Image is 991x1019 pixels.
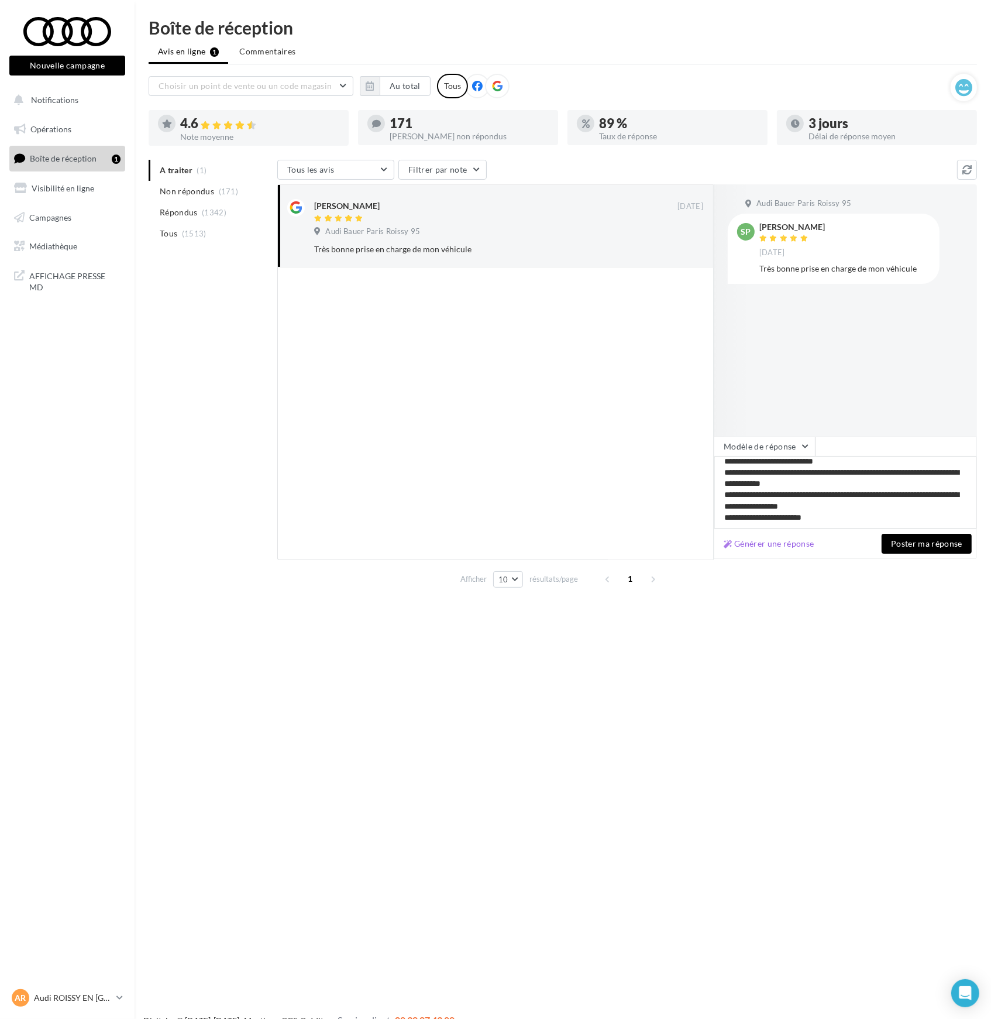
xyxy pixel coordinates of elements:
[759,263,930,275] div: Très bonne prise en charge de mon véhicule
[31,95,78,105] span: Notifications
[7,234,128,259] a: Médiathèque
[29,212,71,222] span: Campagnes
[677,201,703,212] span: [DATE]
[951,979,979,1007] div: Open Intercom Messenger
[34,992,112,1004] p: Audi ROISSY EN [GEOGRAPHIC_DATA]
[149,76,353,96] button: Choisir un point de vente ou un code magasin
[180,133,339,141] div: Note moyenne
[714,437,815,457] button: Modèle de réponse
[287,164,335,174] span: Tous les avis
[7,88,123,112] button: Notifications
[160,186,214,197] span: Non répondus
[808,117,968,130] div: 3 jours
[32,183,94,193] span: Visibilité en ligne
[529,574,578,585] span: résultats/page
[360,76,431,96] button: Au total
[621,569,640,588] span: 1
[160,228,177,239] span: Tous
[808,132,968,140] div: Délai de réponse moyen
[380,76,431,96] button: Au total
[239,46,295,57] span: Commentaires
[112,155,121,164] div: 1
[180,117,339,131] div: 4.6
[29,268,121,293] span: AFFICHAGE PRESSE MD
[277,160,394,180] button: Tous les avis
[30,124,71,134] span: Opérations
[182,229,207,238] span: (1513)
[756,198,851,209] span: Audi Bauer Paris Roissy 95
[314,243,627,255] div: Très bonne prise en charge de mon véhicule
[159,81,332,91] span: Choisir un point de vente ou un code magasin
[30,153,97,163] span: Boîte de réception
[314,200,380,212] div: [PERSON_NAME]
[882,534,972,554] button: Poster ma réponse
[390,117,549,130] div: 171
[460,574,487,585] span: Afficher
[29,241,77,251] span: Médiathèque
[149,19,977,36] div: Boîte de réception
[7,117,128,142] a: Opérations
[219,187,239,196] span: (171)
[7,263,128,298] a: AFFICHAGE PRESSE MD
[759,248,785,258] span: [DATE]
[325,227,420,237] span: Audi Bauer Paris Roissy 95
[599,117,758,130] div: 89 %
[741,226,751,238] span: SP
[759,223,825,231] div: [PERSON_NAME]
[7,146,128,171] a: Boîte de réception1
[9,56,125,76] button: Nouvelle campagne
[15,992,26,1004] span: AR
[398,160,487,180] button: Filtrer par note
[7,205,128,230] a: Campagnes
[202,208,226,217] span: (1342)
[498,575,508,584] span: 10
[493,571,523,588] button: 10
[599,132,758,140] div: Taux de réponse
[719,537,819,551] button: Générer une réponse
[437,74,468,98] div: Tous
[390,132,549,140] div: [PERSON_NAME] non répondus
[160,207,198,218] span: Répondus
[9,987,125,1009] a: AR Audi ROISSY EN [GEOGRAPHIC_DATA]
[7,176,128,201] a: Visibilité en ligne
